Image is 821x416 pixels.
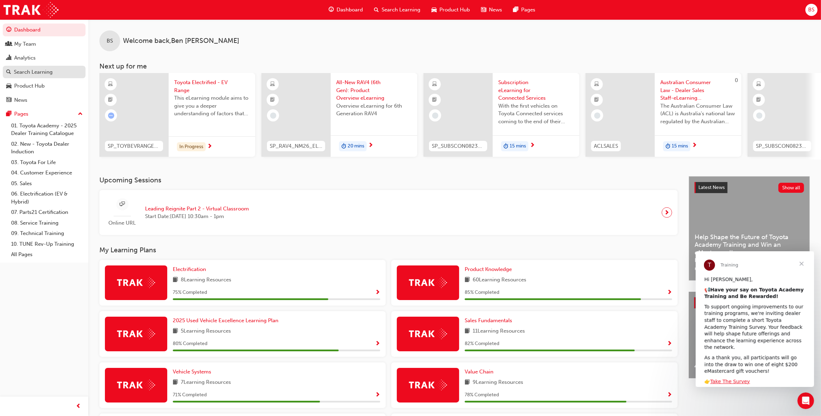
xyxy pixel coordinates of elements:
span: Latest News [698,184,725,190]
span: 7 Learning Resources [181,378,231,387]
a: pages-iconPages [508,3,541,17]
span: learningResourceType_ELEARNING-icon [108,80,113,89]
span: Subscription eLearning for Connected Services [498,79,574,102]
span: BS [107,37,113,45]
button: Show Progress [375,288,380,297]
span: guage-icon [329,6,334,14]
a: My Team [3,38,86,51]
span: duration-icon [341,142,346,151]
iframe: Intercom live chat [797,392,814,409]
a: Dashboard [3,24,86,36]
span: 85 % Completed [465,289,499,297]
a: 03. Toyota For Life [8,157,86,168]
span: next-icon [692,143,697,149]
span: The Australian Consumer Law (ACL) is Australia's national law regulated by the Australian Competi... [660,102,736,126]
span: book-icon [465,378,470,387]
img: Trak [117,277,155,288]
a: 04. Customer Experience [8,168,86,178]
span: 5 Learning Resources [181,327,231,336]
span: 9 Learning Resources [473,378,523,387]
a: Electrification [173,265,209,273]
a: Value Chain [465,368,496,376]
span: 20 mins [348,142,364,150]
span: Show Progress [667,341,672,347]
span: pages-icon [6,111,11,117]
span: duration-icon [666,142,670,151]
a: Latest NewsShow allHelp Shape the Future of Toyota Academy Training and Win an eMastercard!Revolu... [689,176,810,281]
span: learningRecordVerb_ATTEMPT-icon [108,112,114,119]
span: people-icon [6,41,11,47]
span: Sales Fundamentals [465,317,512,324]
span: Electrification [173,266,206,272]
span: learningRecordVerb_NONE-icon [270,112,276,119]
span: Dashboard [337,6,363,14]
button: Show Progress [667,340,672,348]
span: 82 % Completed [465,340,499,348]
span: book-icon [173,276,178,284]
a: SP_RAV4_NM26_EL01All-New RAV4 (6th Gen): Product Overview eLearningOverview eLearning for 6th Gen... [261,73,417,157]
div: Search Learning [14,68,53,76]
a: 4x4 and Towing [689,292,777,378]
img: Trak [409,277,447,288]
span: learningResourceType_ELEARNING-icon [757,80,761,89]
span: learningResourceType_ELEARNING-icon [432,80,437,89]
span: sessionType_ONLINE_URL-icon [120,200,125,209]
a: Vehicle Systems [173,368,214,376]
span: Online URL [105,219,140,227]
a: 06. Electrification (EV & Hybrid) [8,189,86,207]
img: Trak [3,2,59,18]
a: news-iconNews [475,3,508,17]
div: My Team [14,40,36,48]
a: 2025 Used Vehicle Excellence Learning Plan [173,317,281,325]
div: Product Hub [14,82,45,90]
span: book-icon [465,327,470,336]
span: learningRecordVerb_NONE-icon [594,112,600,119]
a: Product HubShow all [694,297,804,308]
span: next-icon [368,143,373,149]
span: 8 Learning Resources [181,276,231,284]
span: car-icon [6,83,11,89]
span: booktick-icon [108,96,113,105]
span: search-icon [6,69,11,75]
span: book-icon [173,327,178,336]
a: Online URLLeading Reignite Part 2 - Virtual ClassroomStart Date:[DATE] 10:30am - 1pm [105,196,672,230]
span: 80 % Completed [173,340,207,348]
h3: Upcoming Sessions [99,176,678,184]
span: Revolutionise the way you access and manage your learning resources. [695,256,804,272]
a: Analytics [3,52,86,64]
span: News [489,6,502,14]
span: BS [808,6,814,14]
span: learningResourceType_ELEARNING-icon [270,80,275,89]
span: booktick-icon [432,96,437,105]
span: SP_SUBSCON0823_EL [432,142,484,150]
span: 0 [735,77,738,83]
a: 07. Parts21 Certification [8,207,86,218]
span: SP_TOYBEVRANGE_EL [108,142,160,150]
span: Help Shape the Future of Toyota Academy Training and Win an eMastercard! [695,233,804,257]
span: With the first vehicles on Toyota Connected services coming to the end of their complimentary per... [498,102,574,126]
span: Start Date: [DATE] 10:30am - 1pm [145,212,249,220]
span: Leading Reignite Part 2 - Virtual Classroom [145,205,249,213]
a: SP_TOYBEVRANGE_ELToyota Electrified - EV RangeThis eLearning module aims to give you a deeper und... [99,73,255,157]
img: Trak [409,380,447,390]
span: next-icon [530,143,535,149]
img: Trak [117,328,155,339]
span: guage-icon [6,27,11,33]
iframe: Intercom live chat message [696,251,814,387]
a: 05. Sales [8,178,86,189]
button: DashboardMy TeamAnalyticsSearch LearningProduct HubNews [3,22,86,108]
button: Show Progress [375,340,380,348]
span: Pages [521,6,535,14]
span: Show Progress [375,392,380,398]
a: Search Learning [3,66,86,79]
span: next-icon [207,144,212,150]
span: chart-icon [6,55,11,61]
span: Welcome back , Ben [PERSON_NAME] [123,37,239,45]
span: book-icon [173,378,178,387]
a: Latest NewsShow all [695,182,804,193]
